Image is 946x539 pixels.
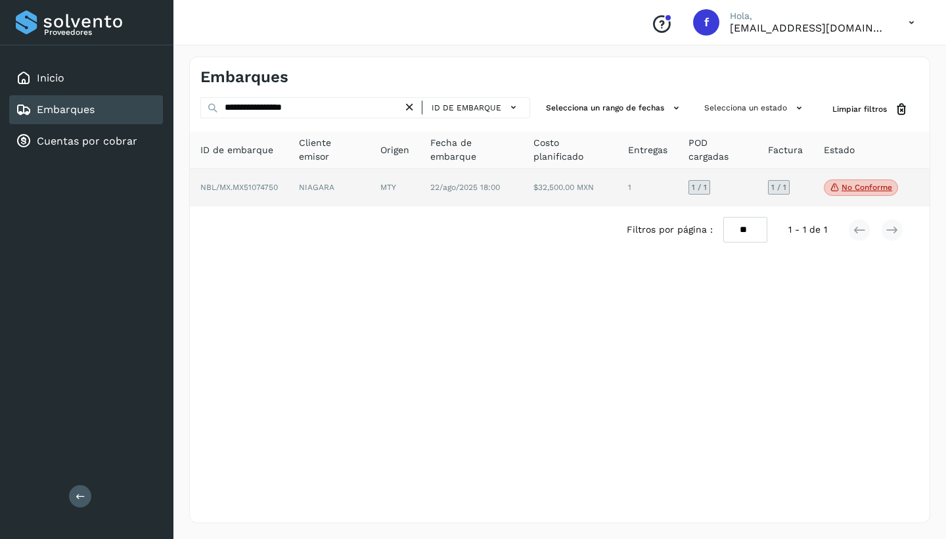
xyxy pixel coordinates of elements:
[692,183,707,191] span: 1 / 1
[771,183,786,191] span: 1 / 1
[730,22,888,34] p: factura@grupotevian.com
[9,95,163,124] div: Embarques
[44,28,158,37] p: Proveedores
[200,183,278,192] span: NBL/MX.MX51074750
[37,72,64,84] a: Inicio
[688,136,747,164] span: POD cargadas
[832,103,887,115] span: Limpiar filtros
[299,136,359,164] span: Cliente emisor
[9,64,163,93] div: Inicio
[37,103,95,116] a: Embarques
[380,143,409,157] span: Origen
[432,102,501,114] span: ID de embarque
[200,143,273,157] span: ID de embarque
[730,11,888,22] p: Hola,
[788,223,827,237] span: 1 - 1 de 1
[288,169,370,207] td: NIAGARA
[627,223,713,237] span: Filtros por página :
[541,97,688,119] button: Selecciona un rango de fechas
[618,169,678,207] td: 1
[628,143,667,157] span: Entregas
[822,97,919,122] button: Limpiar filtros
[200,68,288,87] h4: Embarques
[430,183,500,192] span: 22/ago/2025 18:00
[824,143,855,157] span: Estado
[523,169,618,207] td: $32,500.00 MXN
[37,135,137,147] a: Cuentas por cobrar
[768,143,803,157] span: Factura
[699,97,811,119] button: Selecciona un estado
[370,169,420,207] td: MTY
[533,136,607,164] span: Costo planificado
[428,98,524,117] button: ID de embarque
[430,136,513,164] span: Fecha de embarque
[842,183,892,192] p: No conforme
[9,127,163,156] div: Cuentas por cobrar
